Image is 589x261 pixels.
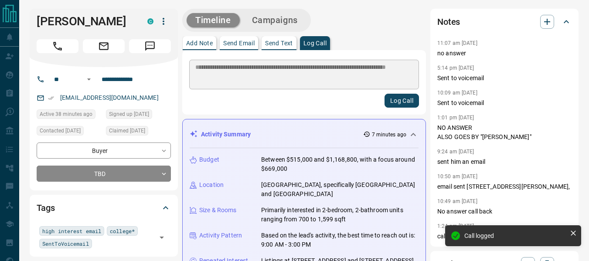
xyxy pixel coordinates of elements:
[40,126,81,135] span: Contacted [DATE]
[303,40,327,46] p: Log Call
[190,126,419,142] div: Activity Summary7 minutes ago
[37,126,102,138] div: Sat Aug 09 2025
[84,74,94,85] button: Open
[199,155,219,164] p: Budget
[109,110,149,119] span: Signed up [DATE]
[37,142,171,159] div: Buyer
[199,231,242,240] p: Activity Pattern
[156,231,168,244] button: Open
[437,40,477,46] p: 11:07 am [DATE]
[437,223,474,229] p: 1:24 pm [DATE]
[261,231,419,249] p: Based on the lead's activity, the best time to reach out is: 9:00 AM - 3:00 PM
[464,232,566,239] div: Call logged
[437,123,572,142] p: NO ANSWER ALSO GOES BY "[PERSON_NAME]"
[372,131,406,139] p: 7 minutes ago
[437,207,572,216] p: No answer call back
[37,197,171,218] div: Tags
[106,126,171,138] div: Wed Jul 02 2025
[437,11,572,32] div: Notes
[186,40,213,46] p: Add Note
[437,157,572,166] p: sent him an email
[243,13,306,27] button: Campaigns
[60,94,159,101] a: [EMAIL_ADDRESS][DOMAIN_NAME]
[106,109,171,122] div: Wed Jul 02 2025
[187,13,240,27] button: Timeline
[437,98,572,108] p: Sent to voicemail
[385,94,419,108] button: Log Call
[437,49,572,58] p: no answer
[261,180,419,199] p: [GEOGRAPHIC_DATA], specifically [GEOGRAPHIC_DATA] and [GEOGRAPHIC_DATA]
[40,110,92,119] span: Active 38 minutes ago
[37,201,54,215] h2: Tags
[201,130,251,139] p: Activity Summary
[110,227,135,235] span: college*
[437,115,474,121] p: 1:01 pm [DATE]
[437,149,474,155] p: 9:24 am [DATE]
[37,14,134,28] h1: [PERSON_NAME]
[109,126,145,135] span: Claimed [DATE]
[437,182,572,191] p: email sent [STREET_ADDRESS][PERSON_NAME],
[37,109,102,122] div: Sat Aug 16 2025
[147,18,153,24] div: condos.ca
[48,95,54,101] svg: Email Verified
[437,232,572,241] p: call
[129,39,171,53] span: Message
[37,166,171,182] div: TBD
[265,40,293,46] p: Send Text
[437,173,477,180] p: 10:50 am [DATE]
[437,198,477,204] p: 10:49 am [DATE]
[261,206,419,224] p: Primarily interested in 2-bedroom, 2-bathroom units ranging from 700 to 1,599 sqft
[437,65,474,71] p: 5:14 pm [DATE]
[83,39,125,53] span: Email
[199,206,237,215] p: Size & Rooms
[42,239,89,248] span: SentToVoicemail
[199,180,224,190] p: Location
[437,74,572,83] p: Sent to voicemail
[42,227,101,235] span: high interest email
[437,90,477,96] p: 10:09 am [DATE]
[37,39,78,53] span: Call
[261,155,419,173] p: Between $515,000 and $1,168,800, with a focus around $669,000
[223,40,255,46] p: Send Email
[437,15,460,29] h2: Notes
